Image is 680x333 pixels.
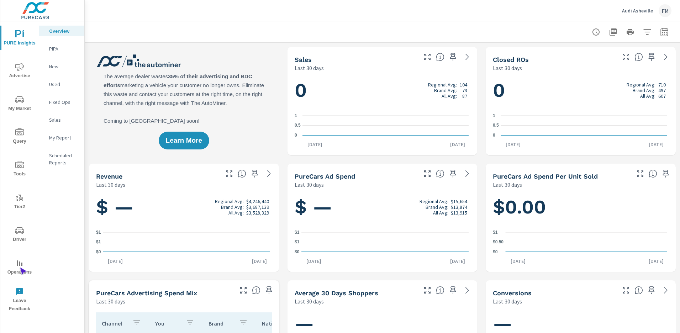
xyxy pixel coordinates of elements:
[2,128,37,146] span: Query
[262,320,287,327] p: National
[246,204,269,210] p: $3,687,139
[295,195,470,219] h1: $ —
[2,226,37,244] span: Driver
[506,258,531,265] p: [DATE]
[462,88,467,93] p: 73
[644,141,669,148] p: [DATE]
[263,168,275,179] a: See more details in report
[228,210,244,216] p: All Avg:
[640,25,654,39] button: Apply Filters
[49,81,79,88] p: Used
[2,194,37,211] span: Tier2
[96,180,125,189] p: Last 30 days
[2,161,37,178] span: Tools
[445,141,470,148] p: [DATE]
[295,240,300,245] text: $1
[434,88,457,93] p: Brand Avg:
[238,285,249,296] button: Make Fullscreen
[0,21,39,316] div: nav menu
[102,320,127,327] p: Channel
[501,141,526,148] p: [DATE]
[295,297,324,306] p: Last 30 days
[493,249,498,254] text: $0
[462,93,467,99] p: 87
[295,173,355,180] h5: PureCars Ad Spend
[39,97,84,107] div: Fixed Ops
[493,64,522,72] p: Last 30 days
[606,25,620,39] button: "Export Report to PDF"
[493,78,669,102] h1: 0
[493,195,669,219] h1: $0.00
[658,93,666,99] p: 607
[447,51,459,63] span: Save this to your personalized report
[462,285,473,296] a: See more details in report
[634,286,643,295] span: The number of dealer-specified goals completed by a visitor. [Source: This data is provided by th...
[49,152,79,166] p: Scheduled Reports
[493,56,529,63] h5: Closed ROs
[295,64,324,72] p: Last 30 days
[295,123,301,128] text: 0.5
[209,320,233,327] p: Brand
[493,230,498,235] text: $1
[39,150,84,168] div: Scheduled Reports
[96,289,197,297] h5: PureCars Advertising Spend Mix
[493,123,499,128] text: 0.5
[660,285,671,296] a: See more details in report
[640,93,655,99] p: All Avg:
[249,168,260,179] span: Save this to your personalized report
[295,289,378,297] h5: Average 30 Days Shoppers
[633,88,655,93] p: Brand Avg:
[39,26,84,36] div: Overview
[96,173,122,180] h5: Revenue
[493,240,504,245] text: $0.50
[646,51,657,63] span: Save this to your personalized report
[247,258,272,265] p: [DATE]
[657,25,671,39] button: Select Date Range
[215,199,244,204] p: Regional Avg:
[436,169,444,178] span: Total cost of media for all PureCars channels for the selected dealership group over the selected...
[96,297,125,306] p: Last 30 days
[451,204,467,210] p: $13,874
[649,169,657,178] span: Average cost of advertising per each vehicle sold at the dealer over the selected date range. The...
[658,88,666,93] p: 497
[96,240,101,245] text: $1
[493,133,495,138] text: 0
[447,168,459,179] span: Save this to your personalized report
[39,115,84,125] div: Sales
[420,199,448,204] p: Regional Avg:
[422,168,433,179] button: Make Fullscreen
[96,230,101,235] text: $1
[433,210,448,216] p: All Avg:
[263,285,275,296] span: Save this to your personalized report
[445,258,470,265] p: [DATE]
[39,61,84,72] div: New
[96,249,101,254] text: $0
[238,169,246,178] span: Total sales revenue over the selected date range. [Source: This data is sourced from the dealer’s...
[49,45,79,52] p: PIPA
[436,286,444,295] span: A rolling 30 day total of daily Shoppers on the dealership website, averaged over the selected da...
[422,285,433,296] button: Make Fullscreen
[2,259,37,276] span: Operations
[39,132,84,143] div: My Report
[620,51,632,63] button: Make Fullscreen
[295,78,470,102] h1: 0
[252,286,260,295] span: This table looks at how you compare to the amount of budget you spend per channel as opposed to y...
[493,113,495,118] text: 1
[426,204,448,210] p: Brand Avg:
[493,297,522,306] p: Last 30 days
[622,7,653,14] p: Audi Asheville
[620,285,632,296] button: Make Fullscreen
[49,99,79,106] p: Fixed Ops
[660,168,671,179] span: Save this to your personalized report
[295,249,300,254] text: $0
[103,258,128,265] p: [DATE]
[39,43,84,54] div: PIPA
[462,51,473,63] a: See more details in report
[451,199,467,204] p: $15,654
[295,113,297,118] text: 1
[442,93,457,99] p: All Avg:
[659,4,671,17] div: FM
[39,79,84,90] div: Used
[644,258,669,265] p: [DATE]
[2,95,37,113] span: My Market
